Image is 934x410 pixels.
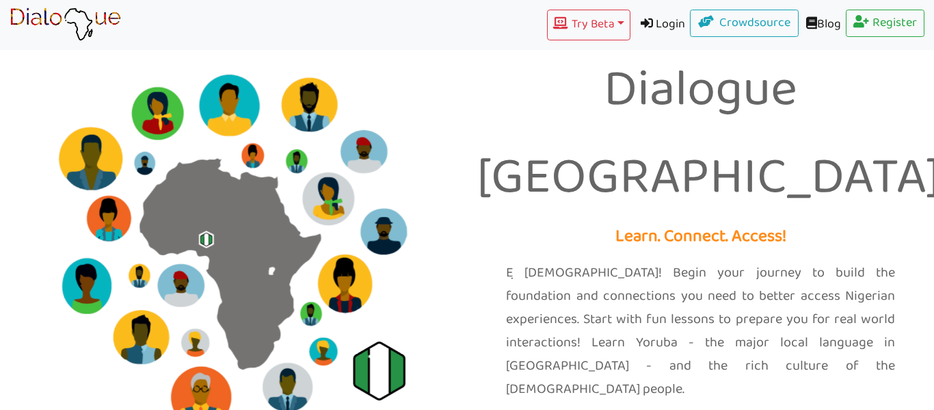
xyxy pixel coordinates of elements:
a: Crowdsource [690,10,799,37]
p: Dialogue [GEOGRAPHIC_DATA] [477,48,924,222]
img: learn African language platform app [10,8,121,42]
p: Learn. Connect. Access! [477,222,924,252]
button: Try Beta [547,10,630,40]
a: Blog [799,10,846,40]
p: Ẹ [DEMOGRAPHIC_DATA]! Begin your journey to build the foundation and connections you need to bett... [506,261,895,401]
a: Register [846,10,925,37]
a: Login [630,10,691,40]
